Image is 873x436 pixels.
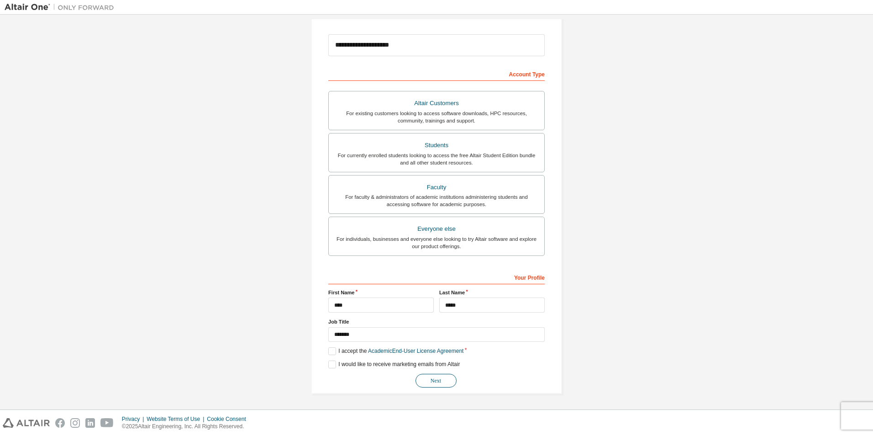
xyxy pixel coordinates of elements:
[122,423,252,431] p: © 2025 Altair Engineering, Inc. All Rights Reserved.
[334,181,539,194] div: Faculty
[70,418,80,428] img: instagram.svg
[328,318,545,325] label: Job Title
[334,139,539,152] div: Students
[55,418,65,428] img: facebook.svg
[368,348,463,354] a: Academic End-User License Agreement
[328,66,545,81] div: Account Type
[439,289,545,296] label: Last Name
[334,110,539,124] div: For existing customers looking to access software downloads, HPC resources, community, trainings ...
[100,418,114,428] img: youtube.svg
[334,97,539,110] div: Altair Customers
[85,418,95,428] img: linkedin.svg
[207,415,251,423] div: Cookie Consent
[328,270,545,284] div: Your Profile
[334,235,539,250] div: For individuals, businesses and everyone else looking to try Altair software and explore our prod...
[328,289,434,296] label: First Name
[334,223,539,235] div: Everyone else
[328,347,463,355] label: I accept the
[334,152,539,166] div: For currently enrolled students looking to access the free Altair Student Edition bundle and all ...
[3,418,50,428] img: altair_logo.svg
[5,3,119,12] img: Altair One
[147,415,207,423] div: Website Terms of Use
[334,193,539,208] div: For faculty & administrators of academic institutions administering students and accessing softwa...
[328,361,460,368] label: I would like to receive marketing emails from Altair
[415,374,457,388] button: Next
[122,415,147,423] div: Privacy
